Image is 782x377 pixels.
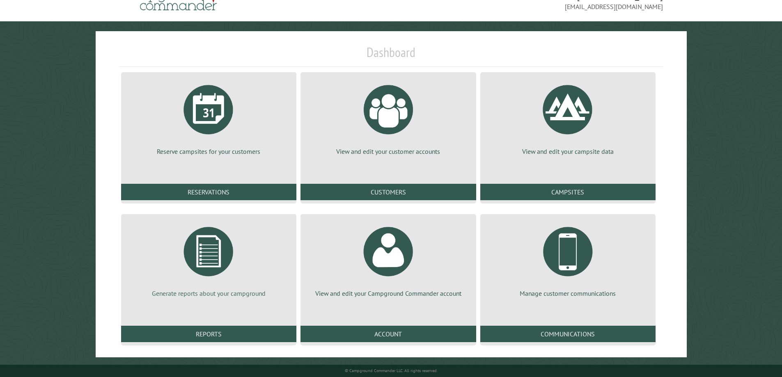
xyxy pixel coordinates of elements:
[490,147,646,156] p: View and edit your campsite data
[310,289,466,298] p: View and edit your Campground Commander account
[480,326,656,342] a: Communications
[300,326,476,342] a: Account
[345,368,438,373] small: © Campground Commander LLC. All rights reserved.
[131,289,287,298] p: Generate reports about your campground
[310,147,466,156] p: View and edit your customer accounts
[121,184,296,200] a: Reservations
[310,79,466,156] a: View and edit your customer accounts
[310,221,466,298] a: View and edit your Campground Commander account
[121,326,296,342] a: Reports
[131,79,287,156] a: Reserve campsites for your customers
[300,184,476,200] a: Customers
[131,147,287,156] p: Reserve campsites for your customers
[490,289,646,298] p: Manage customer communications
[490,79,646,156] a: View and edit your campsite data
[131,221,287,298] a: Generate reports about your campground
[480,184,656,200] a: Campsites
[490,221,646,298] a: Manage customer communications
[119,44,663,67] h1: Dashboard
